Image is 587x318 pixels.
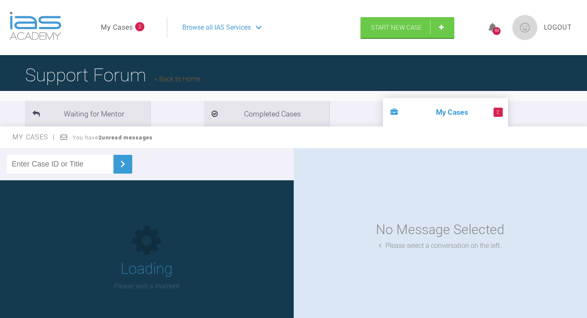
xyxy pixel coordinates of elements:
span: My Cases [13,133,55,141]
span: Start New Case [371,24,422,31]
p: Please wait a moment [114,281,179,292]
input: Enter Case ID or Title [7,155,113,174]
li: Completed Cases [204,101,329,126]
img: chevronRight.28bd32b0.svg [116,157,129,171]
a: Back to Home [154,75,200,83]
h1: Support Forum [25,61,200,90]
span: You have [73,134,153,141]
strong: 2 unread messages [98,134,153,141]
div: 84 [493,27,501,35]
div: No Message Selected [376,219,504,240]
h1: Loading [121,257,173,281]
div: Please select a conversation on the left. [379,240,501,251]
a: Logout [544,22,572,33]
li: My Cases [383,98,508,126]
img: profile.png [512,15,537,40]
a: My Cases [101,22,133,33]
span: 2 [494,108,503,117]
a: Start New Case [360,17,454,38]
span: Browse all IAS Services [182,22,251,33]
li: Waiting for Mentor [25,101,150,126]
img: logo-light.3e3ef733.png [10,12,61,40]
span: 2 [135,22,144,31]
